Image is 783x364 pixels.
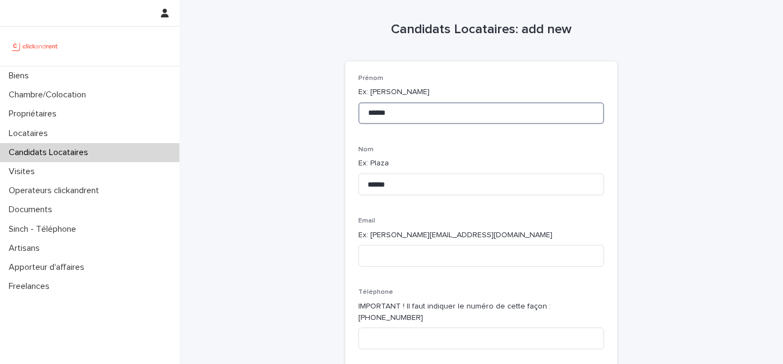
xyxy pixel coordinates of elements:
p: Locataires [4,128,57,139]
p: Freelances [4,281,58,292]
img: UCB0brd3T0yccxBKYDjQ [9,35,61,57]
p: Chambre/Colocation [4,90,95,100]
p: Ex: [PERSON_NAME][EMAIL_ADDRESS][DOMAIN_NAME] [358,230,604,241]
ringoverc2c-number-84e06f14122c: [PHONE_NUMBER] [358,314,423,322]
p: Operateurs clickandrent [4,186,108,196]
span: Prénom [358,75,383,82]
p: Biens [4,71,38,81]
span: Email [358,218,375,224]
ringover-84e06f14122c: IMPORTANT ! Il faut indiquer le numéro de cette façon : [358,303,551,322]
p: Sinch - Téléphone [4,224,85,235]
p: Visites [4,166,43,177]
p: Ex: [PERSON_NAME] [358,87,604,98]
p: Propriétaires [4,109,65,119]
p: Artisans [4,243,48,254]
p: Ex: Plaza [358,158,604,169]
p: Candidats Locataires [4,147,97,158]
ringoverc2c-84e06f14122c: Call with Ringover [358,314,423,322]
p: Documents [4,205,61,215]
span: Nom [358,146,374,153]
span: Téléphone [358,289,393,295]
h1: Candidats Locataires: add new [345,22,617,38]
p: Apporteur d'affaires [4,262,93,273]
